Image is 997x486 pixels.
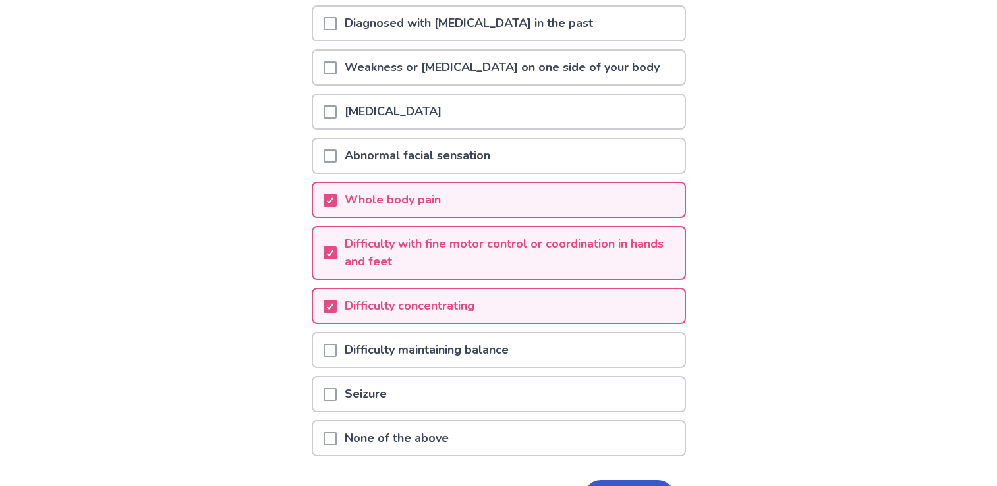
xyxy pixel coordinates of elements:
[337,377,395,411] p: Seizure
[337,51,668,84] p: Weakness or [MEDICAL_DATA] on one side of your body
[337,333,517,367] p: Difficulty maintaining balance
[337,421,457,455] p: None of the above
[337,289,482,323] p: Difficulty concentrating
[337,7,601,40] p: Diagnosed with [MEDICAL_DATA] in the past
[337,183,449,217] p: Whole body pain
[337,139,498,173] p: Abnormal facial sensation
[337,95,449,128] p: [MEDICAL_DATA]
[337,227,685,279] p: Difficulty with fine motor control or coordination in hands and feet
